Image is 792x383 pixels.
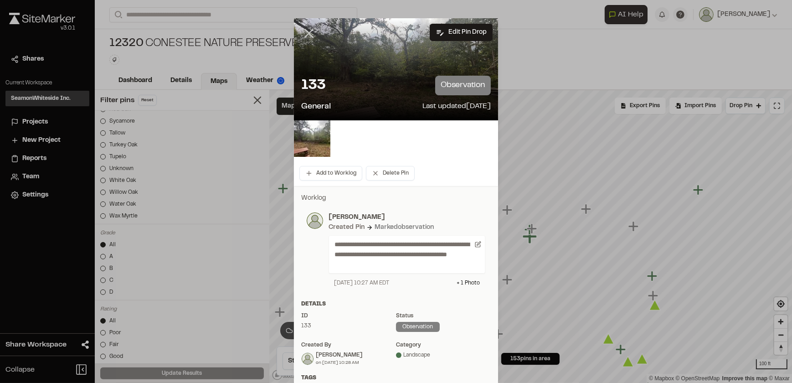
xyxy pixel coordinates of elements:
[366,166,415,181] button: Delete Pin
[301,193,491,203] p: Worklog
[294,120,330,157] img: file
[299,166,362,181] button: Add to Worklog
[301,374,491,382] div: Tags
[396,322,440,332] div: observation
[301,300,491,308] div: Details
[316,359,362,366] div: on [DATE] 10:28 AM
[316,351,362,359] div: [PERSON_NAME]
[396,351,491,359] div: Landscape
[307,212,323,229] img: photo
[396,312,491,320] div: Status
[435,76,491,95] p: observation
[301,312,396,320] div: ID
[422,101,491,113] p: Last updated [DATE]
[301,322,396,330] div: 133
[302,353,314,365] img: Ian Kola
[329,223,365,233] div: Created Pin
[457,279,480,287] div: + 1 Photo
[301,77,326,95] p: 133
[301,101,331,113] p: General
[329,212,485,223] p: [PERSON_NAME]
[375,223,434,233] div: Marked observation
[396,341,491,349] div: category
[301,341,396,349] div: Created by
[334,279,389,287] div: [DATE] 10:27 AM EDT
